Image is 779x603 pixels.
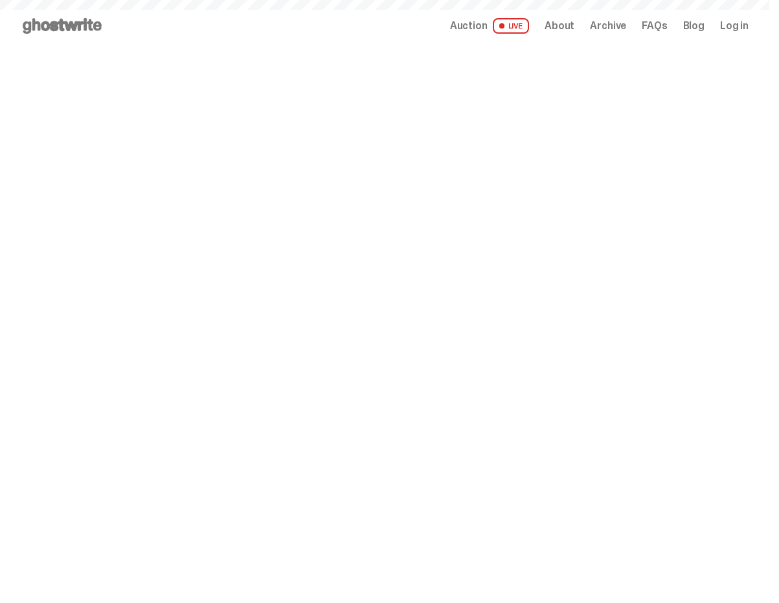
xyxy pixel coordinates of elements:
a: FAQs [642,21,667,31]
span: LIVE [493,18,530,34]
a: Log in [720,21,749,31]
span: Auction [450,21,488,31]
a: About [545,21,574,31]
a: Archive [590,21,626,31]
a: Auction LIVE [450,18,529,34]
a: Blog [683,21,705,31]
